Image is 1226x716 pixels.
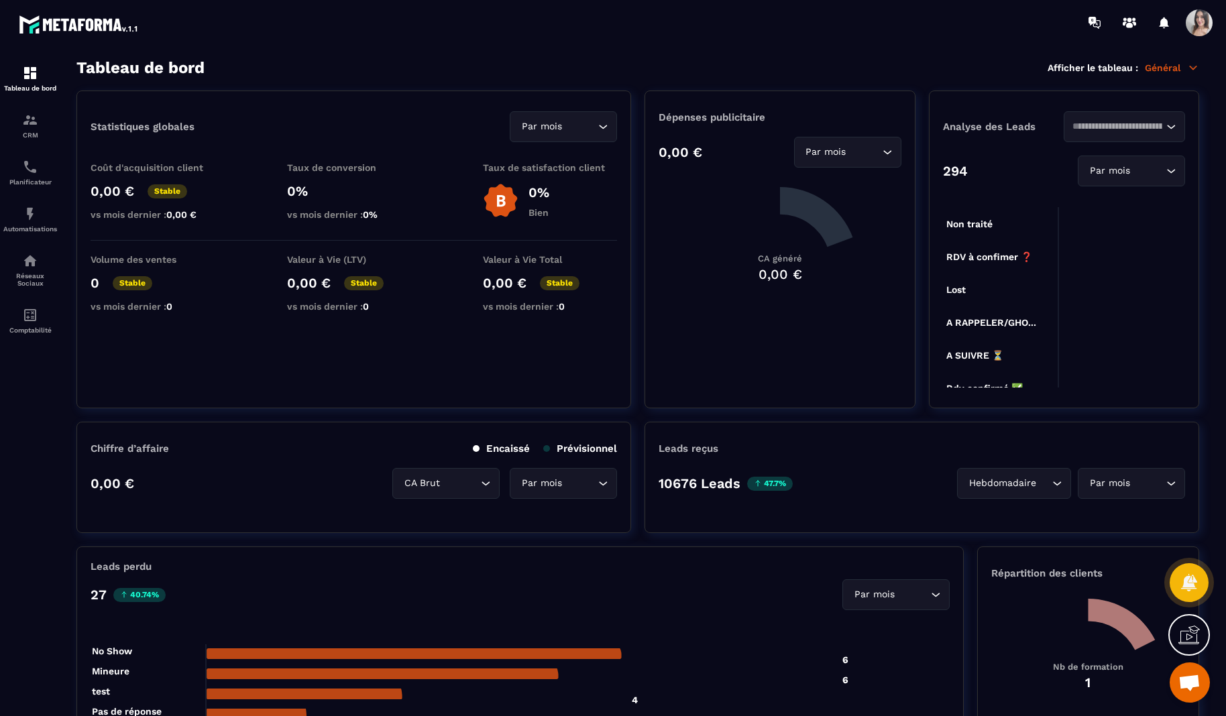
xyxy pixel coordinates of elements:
[1039,476,1049,491] input: Search for option
[3,131,57,139] p: CRM
[91,442,169,455] p: Chiffre d’affaire
[401,476,443,491] span: CA Brut
[166,209,197,220] span: 0,00 €
[113,276,152,290] p: Stable
[91,275,99,291] p: 0
[1086,164,1133,178] span: Par mois
[287,275,331,291] p: 0,00 €
[1133,164,1163,178] input: Search for option
[957,468,1071,499] div: Search for option
[92,666,129,676] tspan: Mineure
[91,587,107,603] p: 27
[1133,476,1163,491] input: Search for option
[91,209,225,220] p: vs mois dernier :
[510,111,617,142] div: Search for option
[3,102,57,149] a: formationformationCRM
[991,567,1185,579] p: Répartition des clients
[92,646,133,656] tspan: No Show
[3,225,57,233] p: Automatisations
[943,163,968,179] p: 294
[528,184,549,200] p: 0%
[565,476,595,491] input: Search for option
[803,145,849,160] span: Par mois
[946,219,993,229] tspan: Non traité
[22,253,38,269] img: social-network
[91,121,194,133] p: Statistiques globales
[3,84,57,92] p: Tableau de bord
[22,206,38,222] img: automations
[1086,476,1133,491] span: Par mois
[518,476,565,491] span: Par mois
[851,587,897,602] span: Par mois
[392,468,500,499] div: Search for option
[91,254,225,265] p: Volume des ventes
[287,301,421,312] p: vs mois dernier :
[3,196,57,243] a: automationsautomationsAutomatisations
[1170,662,1210,703] a: Ouvrir le chat
[659,442,718,455] p: Leads reçus
[443,476,478,491] input: Search for option
[287,209,421,220] p: vs mois dernier :
[1145,62,1199,74] p: Général
[363,301,369,312] span: 0
[1072,119,1163,134] input: Search for option
[166,301,172,312] span: 0
[540,276,579,290] p: Stable
[91,301,225,312] p: vs mois dernier :
[22,159,38,175] img: scheduler
[3,297,57,344] a: accountantaccountantComptabilité
[22,112,38,128] img: formation
[3,272,57,287] p: Réseaux Sociaux
[483,162,617,173] p: Taux de satisfaction client
[849,145,879,160] input: Search for option
[946,350,1004,361] tspan: A SUIVRE ⏳
[287,254,421,265] p: Valeur à Vie (LTV)
[148,184,187,198] p: Stable
[559,301,565,312] span: 0
[565,119,595,134] input: Search for option
[344,276,384,290] p: Stable
[1078,468,1185,499] div: Search for option
[897,587,928,602] input: Search for option
[287,183,421,199] p: 0%
[3,243,57,297] a: social-networksocial-networkRéseaux Sociaux
[659,111,901,123] p: Dépenses publicitaire
[483,275,526,291] p: 0,00 €
[287,162,421,173] p: Taux de conversion
[91,475,134,491] p: 0,00 €
[946,284,966,295] tspan: Lost
[3,326,57,334] p: Comptabilité
[483,301,617,312] p: vs mois dernier :
[483,254,617,265] p: Valeur à Vie Total
[19,12,140,36] img: logo
[473,442,530,455] p: Encaissé
[510,468,617,499] div: Search for option
[946,383,1023,394] tspan: Rdv confirmé ✅
[543,442,617,455] p: Prévisionnel
[946,317,1036,328] tspan: A RAPPELER/GHO...
[659,144,702,160] p: 0,00 €
[1064,111,1185,142] div: Search for option
[794,137,901,168] div: Search for option
[22,65,38,81] img: formation
[76,58,205,77] h3: Tableau de bord
[91,560,152,573] p: Leads perdu
[91,162,225,173] p: Coût d'acquisition client
[518,119,565,134] span: Par mois
[528,207,549,218] p: Bien
[92,686,110,697] tspan: test
[1048,62,1138,73] p: Afficher le tableau :
[3,149,57,196] a: schedulerschedulerPlanificateur
[966,476,1039,491] span: Hebdomadaire
[659,475,740,491] p: 10676 Leads
[747,477,793,491] p: 47.7%
[363,209,378,220] span: 0%
[946,251,1033,263] tspan: RDV à confimer ❓
[3,55,57,102] a: formationformationTableau de bord
[483,183,518,219] img: b-badge-o.b3b20ee6.svg
[842,579,950,610] div: Search for option
[113,588,166,602] p: 40.74%
[91,183,134,199] p: 0,00 €
[3,178,57,186] p: Planificateur
[22,307,38,323] img: accountant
